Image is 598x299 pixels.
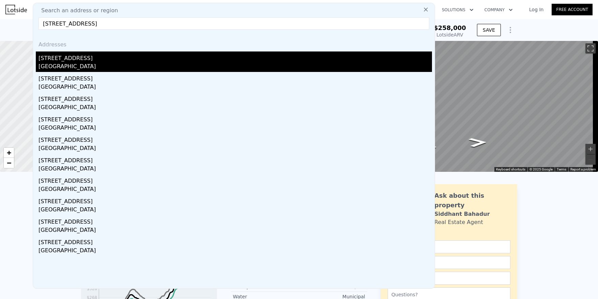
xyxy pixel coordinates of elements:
div: [STREET_ADDRESS] [39,174,432,185]
input: Email [388,256,510,269]
div: [GEOGRAPHIC_DATA] [39,165,432,174]
span: − [7,159,11,167]
div: [GEOGRAPHIC_DATA] [39,185,432,195]
span: + [7,148,11,157]
span: $258,000 [434,24,466,31]
div: [GEOGRAPHIC_DATA] [39,103,432,113]
div: Map [312,41,598,172]
div: [GEOGRAPHIC_DATA] [39,83,432,92]
a: Zoom out [4,158,14,168]
span: Search an address or region [36,6,118,15]
div: [STREET_ADDRESS] [39,51,432,62]
div: [STREET_ADDRESS] [39,236,432,246]
path: Go West, NE 120th St [461,136,495,149]
div: [GEOGRAPHIC_DATA] [39,206,432,215]
div: [STREET_ADDRESS] [39,133,432,144]
div: Addresses [36,35,432,51]
button: Toggle fullscreen view [585,43,596,54]
tspan: $328 [87,286,97,291]
a: Terms (opens in new tab) [557,167,566,171]
div: [STREET_ADDRESS] [39,72,432,83]
div: [STREET_ADDRESS] [39,154,432,165]
img: Lotside [5,5,27,14]
span: © 2025 Google [529,167,553,171]
a: Report a problem [570,167,596,171]
div: [STREET_ADDRESS] [39,92,432,103]
button: SAVE [477,24,501,36]
div: [STREET_ADDRESS] [39,195,432,206]
div: Siddhant Bahadur [434,210,490,218]
div: [GEOGRAPHIC_DATA] [39,246,432,256]
button: Company [479,4,518,16]
div: Lotside ARV [434,31,466,38]
div: [GEOGRAPHIC_DATA] [39,144,432,154]
a: Free Account [552,4,593,15]
input: Phone [388,272,510,285]
input: Name [388,240,510,253]
a: Zoom in [4,148,14,158]
div: Real Estate Agent [434,218,483,226]
div: Ask about this property [434,191,510,210]
button: Zoom in [585,144,596,154]
div: [GEOGRAPHIC_DATA] [39,62,432,72]
div: [STREET_ADDRESS] [39,215,432,226]
div: [GEOGRAPHIC_DATA] [39,124,432,133]
button: Keyboard shortcuts [496,167,525,172]
div: [STREET_ADDRESS] [39,113,432,124]
button: Zoom out [585,154,596,165]
input: Enter an address, city, region, neighborhood or zip code [39,17,429,30]
button: Show Options [504,23,517,37]
a: Log In [521,6,552,13]
div: Street View [312,41,598,172]
button: Solutions [436,4,479,16]
div: [GEOGRAPHIC_DATA] [39,226,432,236]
